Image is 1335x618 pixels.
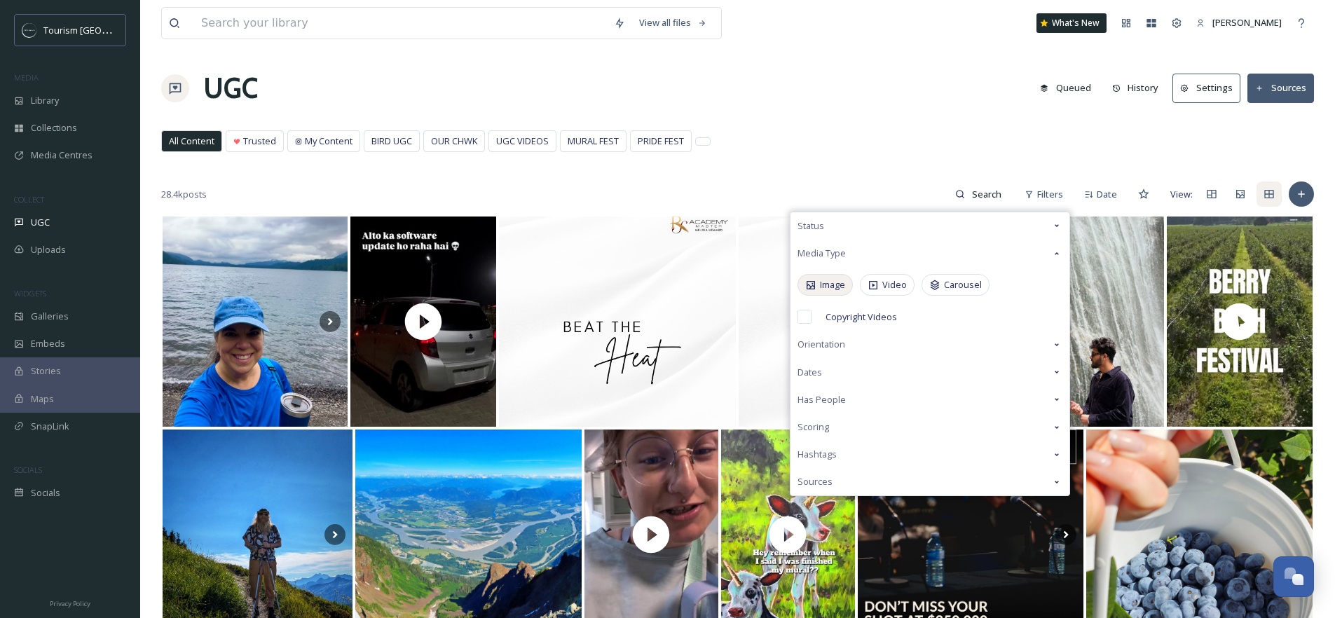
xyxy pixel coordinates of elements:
span: PRIDE FEST [638,135,684,148]
input: Search your library [194,8,607,39]
a: UGC [203,67,258,109]
img: Cultus Lake British Columbia Canada Oh Canada! I spent a wonderful few weeks in beautiful British... [163,217,348,427]
button: Settings [1172,74,1240,102]
button: History [1105,74,1166,102]
span: Scoring [797,420,829,434]
a: What's New [1036,13,1107,33]
span: Copyright Videos [826,310,897,324]
span: Has People [797,393,846,406]
span: Library [31,94,59,107]
a: Privacy Policy [50,594,90,611]
span: Carousel [944,278,982,291]
a: [PERSON_NAME] [1189,9,1289,36]
span: Galleries [31,310,69,323]
span: Sources [797,475,833,488]
span: MEDIA [14,72,39,83]
span: Video [882,278,907,291]
span: Tourism [GEOGRAPHIC_DATA] [43,23,169,36]
span: Socials [31,486,60,500]
span: 28.4k posts [161,188,207,201]
span: OUR CHWK [431,135,477,148]
span: [PERSON_NAME] [1212,16,1282,29]
span: All Content [169,135,214,148]
span: Image [820,278,845,291]
span: Uploads [31,243,66,256]
button: Queued [1033,74,1098,102]
span: Status [797,219,824,233]
span: Collections [31,121,77,135]
a: Settings [1172,74,1247,102]
a: View all files [632,9,714,36]
span: COLLECT [14,194,44,205]
span: Privacy Policy [50,599,90,608]
span: Maps [31,392,54,406]
span: My Content [305,135,352,148]
span: SnapLink [31,420,69,433]
span: MURAL FEST [568,135,619,148]
span: Media Centres [31,149,93,162]
img: OMNISEND%20Email%20Square%20Images%20.png [22,23,36,37]
span: BIRD UGC [371,135,412,148]
img: Waterfalls fall… but Rajputs rise⚔️ . . . #Rajputana #RajputBoy #RajputVibes #RajputPride #RoyalB... [979,217,1164,427]
span: Media Type [797,247,846,260]
span: View: [1170,188,1193,201]
button: Sources [1247,74,1314,102]
span: Embeds [31,337,65,350]
span: WIDGETS [14,288,46,298]
span: Hashtags [797,448,837,461]
img: Beat the heat and hide out in our A/C and pamper yourself at the same time !! Our full list of se... [739,217,976,427]
span: UGC VIDEOS [496,135,549,148]
img: Beat the heat and hide out in our A/C and pamper yourself at the same time !! Our full list of se... [499,217,737,427]
a: Queued [1033,74,1105,102]
span: Orientation [797,338,845,351]
img: thumbnail [1167,217,1313,427]
span: UGC [31,216,50,229]
img: thumbnail [350,217,496,427]
span: Trusted [243,135,276,148]
span: Date [1097,188,1117,201]
input: Search [965,180,1011,208]
span: SOCIALS [14,465,42,475]
span: Dates [797,366,822,379]
span: Stories [31,364,61,378]
button: Open Chat [1273,556,1314,597]
span: Filters [1037,188,1063,201]
a: History [1105,74,1173,102]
